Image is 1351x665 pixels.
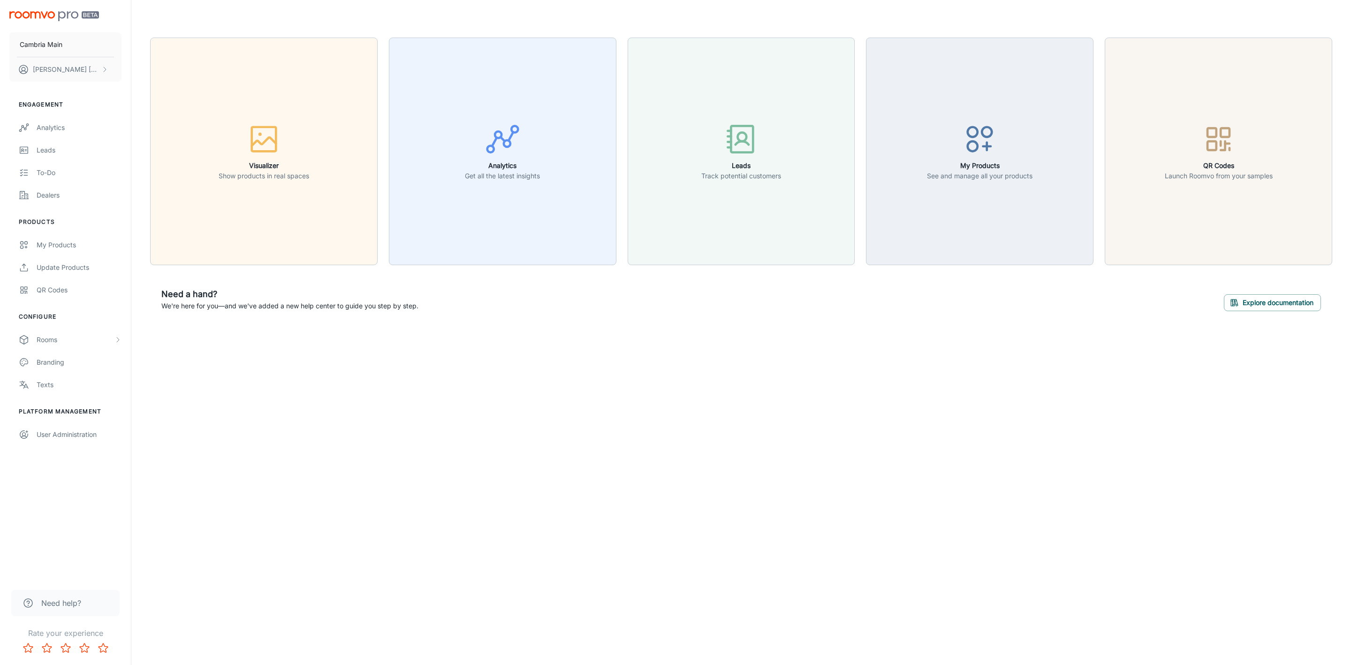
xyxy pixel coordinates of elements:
h6: Visualizer [219,161,309,171]
button: [PERSON_NAME] [PERSON_NAME] [9,57,121,82]
div: My Products [37,240,121,250]
div: Leads [37,145,121,155]
img: Roomvo PRO Beta [9,11,99,21]
h6: My Products [927,161,1032,171]
button: VisualizerShow products in real spaces [150,38,378,265]
p: We're here for you—and we've added a new help center to guide you step by step. [161,301,418,311]
h6: Analytics [465,161,540,171]
button: AnalyticsGet all the latest insights [389,38,616,265]
div: Update Products [37,262,121,273]
button: Cambria Main [9,32,121,57]
a: AnalyticsGet all the latest insights [389,146,616,155]
div: Analytics [37,122,121,133]
div: To-do [37,168,121,178]
a: Explore documentation [1224,297,1321,306]
a: My ProductsSee and manage all your products [866,146,1093,155]
div: QR Codes [37,285,121,295]
a: QR CodesLaunch Roomvo from your samples [1105,146,1332,155]
p: Get all the latest insights [465,171,540,181]
button: LeadsTrack potential customers [628,38,855,265]
div: Dealers [37,190,121,200]
h6: QR Codes [1165,161,1273,171]
h6: Need a hand? [161,288,418,301]
p: Show products in real spaces [219,171,309,181]
button: QR CodesLaunch Roomvo from your samples [1105,38,1332,265]
button: My ProductsSee and manage all your products [866,38,1093,265]
button: Explore documentation [1224,294,1321,311]
div: Branding [37,357,121,367]
p: Launch Roomvo from your samples [1165,171,1273,181]
p: [PERSON_NAME] [PERSON_NAME] [33,64,99,75]
p: See and manage all your products [927,171,1032,181]
h6: Leads [701,161,781,171]
a: LeadsTrack potential customers [628,146,855,155]
p: Track potential customers [701,171,781,181]
p: Cambria Main [20,39,62,50]
div: Rooms [37,335,114,345]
